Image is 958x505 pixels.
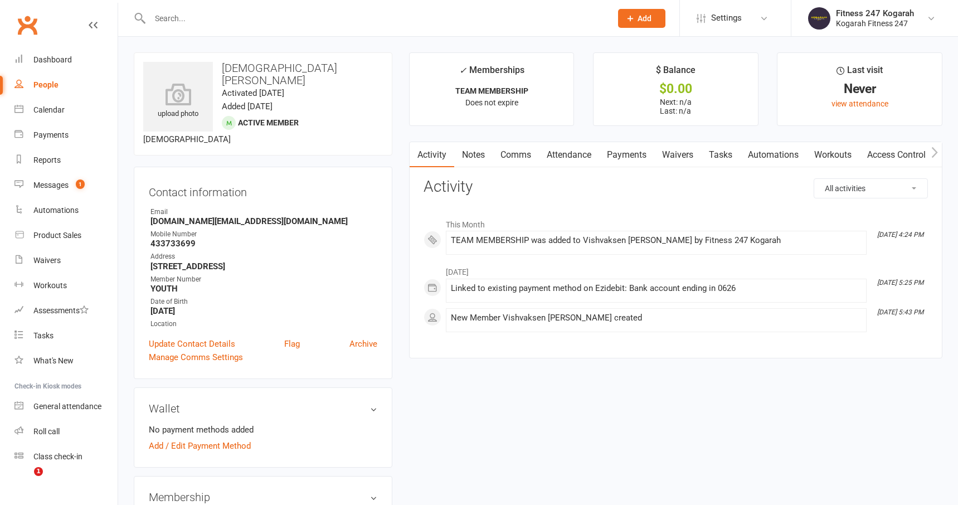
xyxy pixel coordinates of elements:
[14,298,118,323] a: Assessments
[451,313,862,323] div: New Member Vishvaksen [PERSON_NAME] created
[33,427,60,436] div: Roll call
[14,98,118,123] a: Calendar
[11,467,38,494] iframe: Intercom live chat
[654,142,701,168] a: Waivers
[150,216,377,226] strong: [DOMAIN_NAME][EMAIL_ADDRESS][DOMAIN_NAME]
[149,182,377,198] h3: Contact information
[14,198,118,223] a: Automations
[147,11,604,26] input: Search...
[831,99,888,108] a: view attendance
[465,98,518,107] span: Does not expire
[14,72,118,98] a: People
[33,281,67,290] div: Workouts
[410,142,454,168] a: Activity
[150,306,377,316] strong: [DATE]
[33,105,65,114] div: Calendar
[33,80,59,89] div: People
[836,8,914,18] div: Fitness 247 Kogarah
[14,273,118,298] a: Workouts
[459,63,524,84] div: Memberships
[604,83,748,95] div: $0.00
[14,419,118,444] a: Roll call
[33,331,54,340] div: Tasks
[14,148,118,173] a: Reports
[149,423,377,436] li: No payment methods added
[33,402,101,411] div: General attendance
[877,231,923,239] i: [DATE] 4:24 PM
[424,213,928,231] li: This Month
[14,47,118,72] a: Dashboard
[14,348,118,373] a: What's New
[149,439,251,453] a: Add / Edit Payment Method
[14,223,118,248] a: Product Sales
[149,337,235,351] a: Update Contact Details
[711,6,742,31] span: Settings
[150,207,377,217] div: Email
[14,123,118,148] a: Payments
[33,156,61,164] div: Reports
[150,229,377,240] div: Mobile Number
[33,256,61,265] div: Waivers
[33,55,72,64] div: Dashboard
[150,284,377,294] strong: YOUTH
[806,142,859,168] a: Workouts
[837,63,883,83] div: Last visit
[143,83,213,120] div: upload photo
[859,142,933,168] a: Access Control
[149,491,377,503] h3: Membership
[33,356,74,365] div: What's New
[150,319,377,329] div: Location
[150,239,377,249] strong: 433733699
[14,323,118,348] a: Tasks
[13,11,41,39] a: Clubworx
[149,351,243,364] a: Manage Comms Settings
[455,86,528,95] strong: TEAM MEMBERSHIP
[143,62,383,86] h3: [DEMOGRAPHIC_DATA] [PERSON_NAME]
[33,231,81,240] div: Product Sales
[284,337,300,351] a: Flag
[740,142,806,168] a: Automations
[836,18,914,28] div: Kogarah Fitness 247
[451,284,862,293] div: Linked to existing payment method on Ezidebit: Bank account ending in 0626
[454,142,493,168] a: Notes
[808,7,830,30] img: thumb_image1749097489.png
[150,261,377,271] strong: [STREET_ADDRESS]
[33,452,82,461] div: Class check-in
[76,179,85,189] span: 1
[877,308,923,316] i: [DATE] 5:43 PM
[14,444,118,469] a: Class kiosk mode
[459,65,466,76] i: ✓
[493,142,539,168] a: Comms
[424,260,928,278] li: [DATE]
[877,279,923,287] i: [DATE] 5:25 PM
[14,173,118,198] a: Messages 1
[451,236,862,245] div: TEAM MEMBERSHIP was added to Vishvaksen [PERSON_NAME] by Fitness 247 Kogarah
[787,83,932,95] div: Never
[143,134,231,144] span: [DEMOGRAPHIC_DATA]
[604,98,748,115] p: Next: n/a Last: n/a
[33,306,89,315] div: Assessments
[150,251,377,262] div: Address
[150,274,377,285] div: Member Number
[238,118,299,127] span: Active member
[618,9,665,28] button: Add
[539,142,599,168] a: Attendance
[222,101,273,111] time: Added [DATE]
[14,394,118,419] a: General attendance kiosk mode
[14,248,118,273] a: Waivers
[33,181,69,190] div: Messages
[33,206,79,215] div: Automations
[656,63,696,83] div: $ Balance
[33,130,69,139] div: Payments
[424,178,928,196] h3: Activity
[149,402,377,415] h3: Wallet
[701,142,740,168] a: Tasks
[150,297,377,307] div: Date of Birth
[222,88,284,98] time: Activated [DATE]
[349,337,377,351] a: Archive
[34,467,43,476] span: 1
[599,142,654,168] a: Payments
[638,14,651,23] span: Add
